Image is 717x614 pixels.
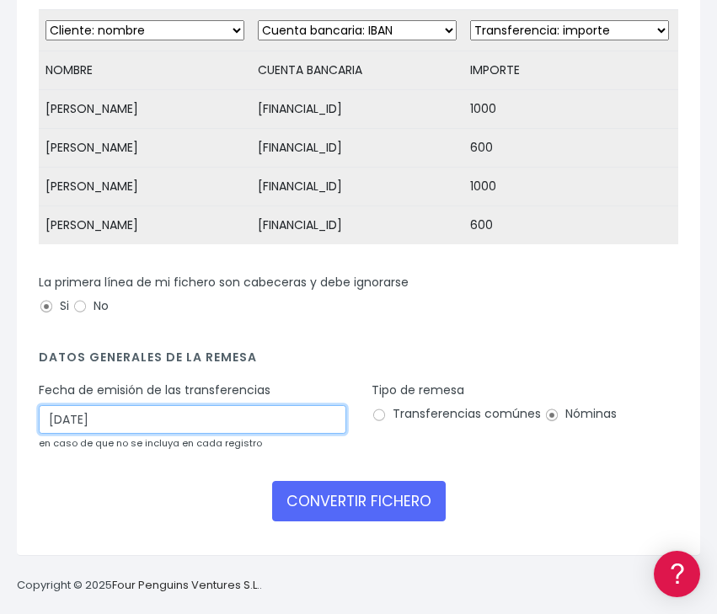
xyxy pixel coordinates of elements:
label: Transferencias comúnes [372,405,541,423]
p: Copyright © 2025 . [17,577,262,595]
td: [PERSON_NAME] [39,90,251,129]
button: CONVERTIR FICHERO [272,481,446,521]
td: 600 [463,129,676,168]
label: La primera línea de mi fichero son cabeceras y debe ignorarse [39,274,409,291]
td: [FINANCIAL_ID] [251,168,463,206]
label: Fecha de emisión de las transferencias [39,382,270,399]
label: Si [39,297,69,315]
td: CUENTA BANCARIA [251,51,463,90]
div: Información general [17,117,320,133]
a: Información general [17,143,320,169]
td: 600 [463,206,676,245]
td: 1000 [463,168,676,206]
a: API [17,430,320,456]
a: Videotutoriales [17,265,320,291]
div: Facturación [17,334,320,350]
a: Problemas habituales [17,239,320,265]
td: [FINANCIAL_ID] [251,129,463,168]
td: [FINANCIAL_ID] [251,90,463,129]
td: IMPORTE [463,51,676,90]
td: NOMBRE [39,51,251,90]
h4: Datos generales de la remesa [39,350,678,373]
td: [PERSON_NAME] [39,168,251,206]
td: 1000 [463,90,676,129]
td: [PERSON_NAME] [39,206,251,245]
label: Nóminas [544,405,617,423]
div: Programadores [17,404,320,420]
a: Four Penguins Ventures S.L. [112,577,260,593]
button: Contáctanos [17,451,320,480]
small: en caso de que no se incluya en cada registro [39,436,262,450]
div: Convertir ficheros [17,186,320,202]
a: General [17,361,320,387]
a: Formatos [17,213,320,239]
label: Tipo de remesa [372,382,464,399]
td: [PERSON_NAME] [39,129,251,168]
a: POWERED BY ENCHANT [232,485,324,501]
label: No [72,297,109,315]
td: [FINANCIAL_ID] [251,206,463,245]
a: Perfiles de empresas [17,291,320,318]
